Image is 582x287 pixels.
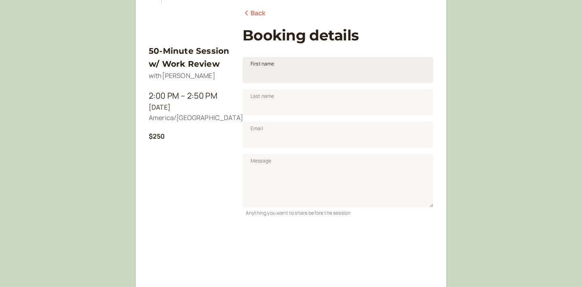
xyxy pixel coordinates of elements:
[149,113,230,123] div: America/[GEOGRAPHIC_DATA]
[242,122,433,148] input: Email
[149,89,230,102] div: 2:00 PM – 2:50 PM
[251,125,263,133] span: Email
[242,27,433,44] h1: Booking details
[149,44,230,71] h3: 50-Minute Session w/ Work Review
[149,71,215,80] span: with [PERSON_NAME]
[149,102,230,113] div: [DATE]
[251,60,274,68] span: First name
[251,92,274,100] span: Last name
[242,89,433,115] input: Last name
[242,207,433,217] div: Anything you want to share before the session
[251,157,271,165] span: Message
[242,8,266,19] a: Back
[242,57,433,83] input: First name
[149,132,165,141] b: $250
[242,154,433,207] textarea: Message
